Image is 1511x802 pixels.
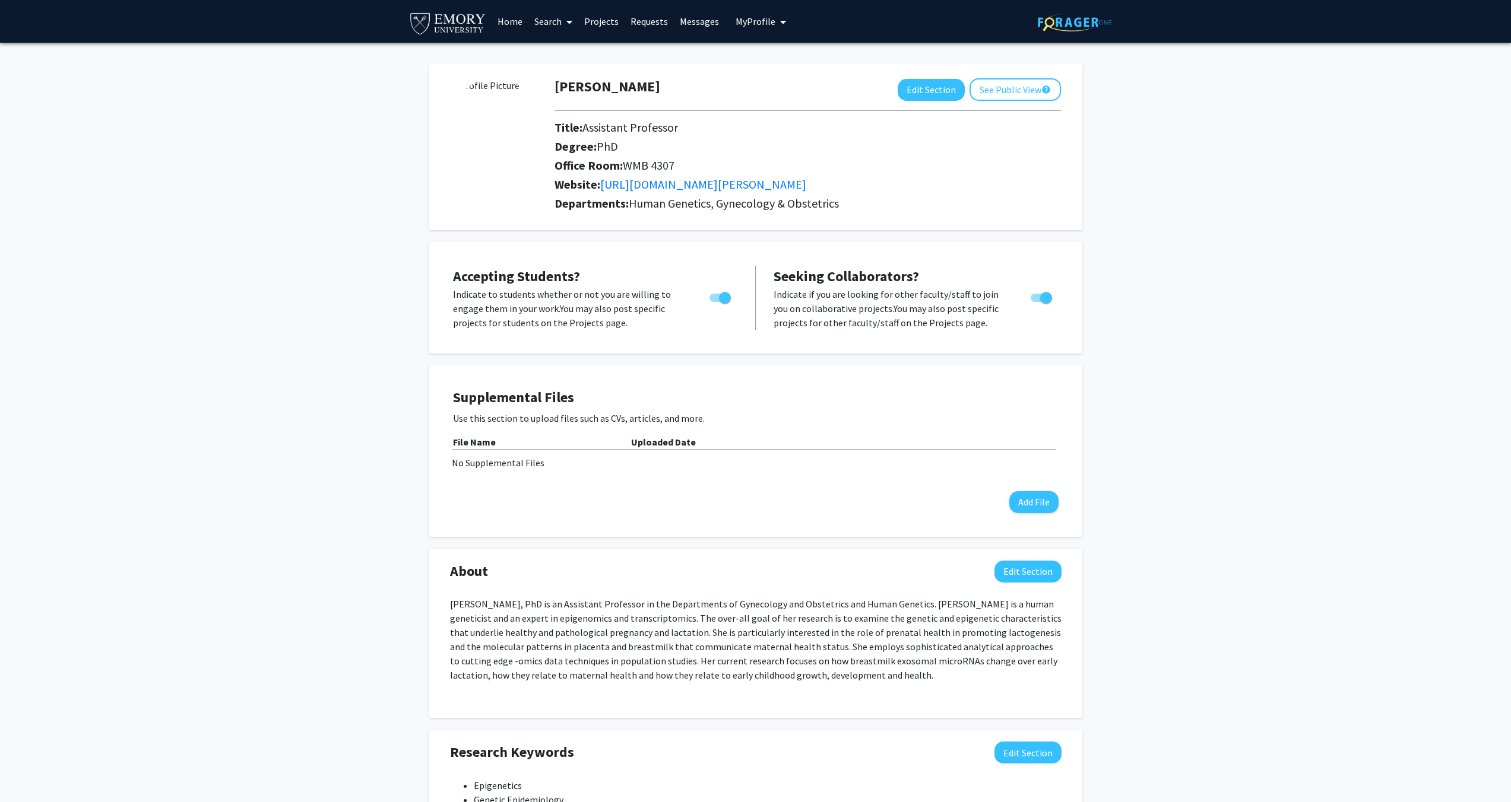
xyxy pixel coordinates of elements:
[623,158,674,173] span: WMB 4307
[450,741,574,763] span: Research Keywords
[1041,82,1051,97] mat-icon: help
[453,287,687,330] p: Indicate to students whether or not you are willing to engage them in your work. You may also pos...
[452,456,1060,470] div: No Supplemental Files
[774,267,919,285] span: Seeking Collaborators?
[453,436,496,448] b: File Name
[582,120,678,135] span: Assistant Professor
[774,287,1008,330] p: Indicate if you are looking for other faculty/staff to join you on collaborative projects. You ma...
[629,196,839,211] span: Human Genetics, Gynecology & Obstetrics
[597,139,618,154] span: PhD
[600,177,806,192] a: Opens in a new tab
[898,79,965,101] button: Edit Section
[453,389,1059,406] h4: Supplemental Files
[474,778,1062,793] li: Epigenetics
[555,78,660,96] h1: [PERSON_NAME]
[736,15,775,27] span: My Profile
[1026,287,1059,305] div: Toggle
[674,1,725,42] a: Messages
[450,561,488,582] span: About
[450,78,539,167] img: Profile Picture
[555,120,1061,135] h2: Title:
[555,177,1061,192] h2: Website:
[492,1,528,42] a: Home
[625,1,674,42] a: Requests
[555,139,1061,154] h2: Degree:
[453,267,580,285] span: Accepting Students?
[9,749,50,793] iframe: Chat
[578,1,625,42] a: Projects
[631,436,696,448] b: Uploaded Date
[1038,13,1112,31] img: ForagerOne Logo
[994,561,1062,583] button: Edit About
[546,196,1070,211] h2: Departments:
[994,741,1062,763] button: Edit Research Keywords
[528,1,578,42] a: Search
[453,411,1059,425] p: Use this section to upload files such as CVs, articles, and more.
[555,158,1061,173] h2: Office Room:
[1009,491,1059,513] button: Add File
[450,597,1062,682] p: [PERSON_NAME], PhD is an Assistant Professor in the Departments of Gynecology and Obstetrics and ...
[408,9,487,36] img: Emory University Logo
[970,78,1061,101] button: See Public View
[705,287,737,305] div: Toggle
